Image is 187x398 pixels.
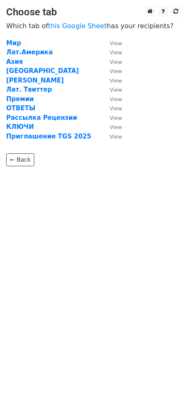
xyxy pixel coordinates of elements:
a: Лат.Америка [6,49,53,56]
a: ОТВЕТЫ [6,104,35,112]
a: Азия [6,58,23,66]
a: View [101,123,122,131]
a: [GEOGRAPHIC_DATA] [6,67,79,75]
a: Приглашение TGS 2025 [6,133,91,140]
a: View [101,86,122,93]
small: View [110,49,122,56]
a: this Google Sheet [48,22,107,30]
small: View [110,96,122,102]
a: View [101,77,122,84]
a: Мир [6,39,21,47]
small: View [110,124,122,130]
a: View [101,67,122,75]
small: View [110,133,122,140]
a: View [101,133,122,140]
a: View [101,49,122,56]
a: View [101,104,122,112]
small: View [110,115,122,121]
a: View [101,95,122,103]
a: View [101,114,122,121]
a: Премии [6,95,34,103]
a: КЛЮЧИ [6,123,34,131]
a: View [101,58,122,66]
h3: Choose tab [6,6,181,18]
small: View [110,59,122,65]
a: ← Back [6,153,34,166]
a: View [101,39,122,47]
small: View [110,78,122,84]
a: [PERSON_NAME] [6,77,64,84]
small: View [110,40,122,46]
small: View [110,105,122,112]
small: View [110,68,122,74]
p: Which tab of has your recipients? [6,22,181,30]
small: View [110,87,122,93]
a: Лат. Твиттер [6,86,52,93]
a: Рассылка Рецензии [6,114,77,121]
